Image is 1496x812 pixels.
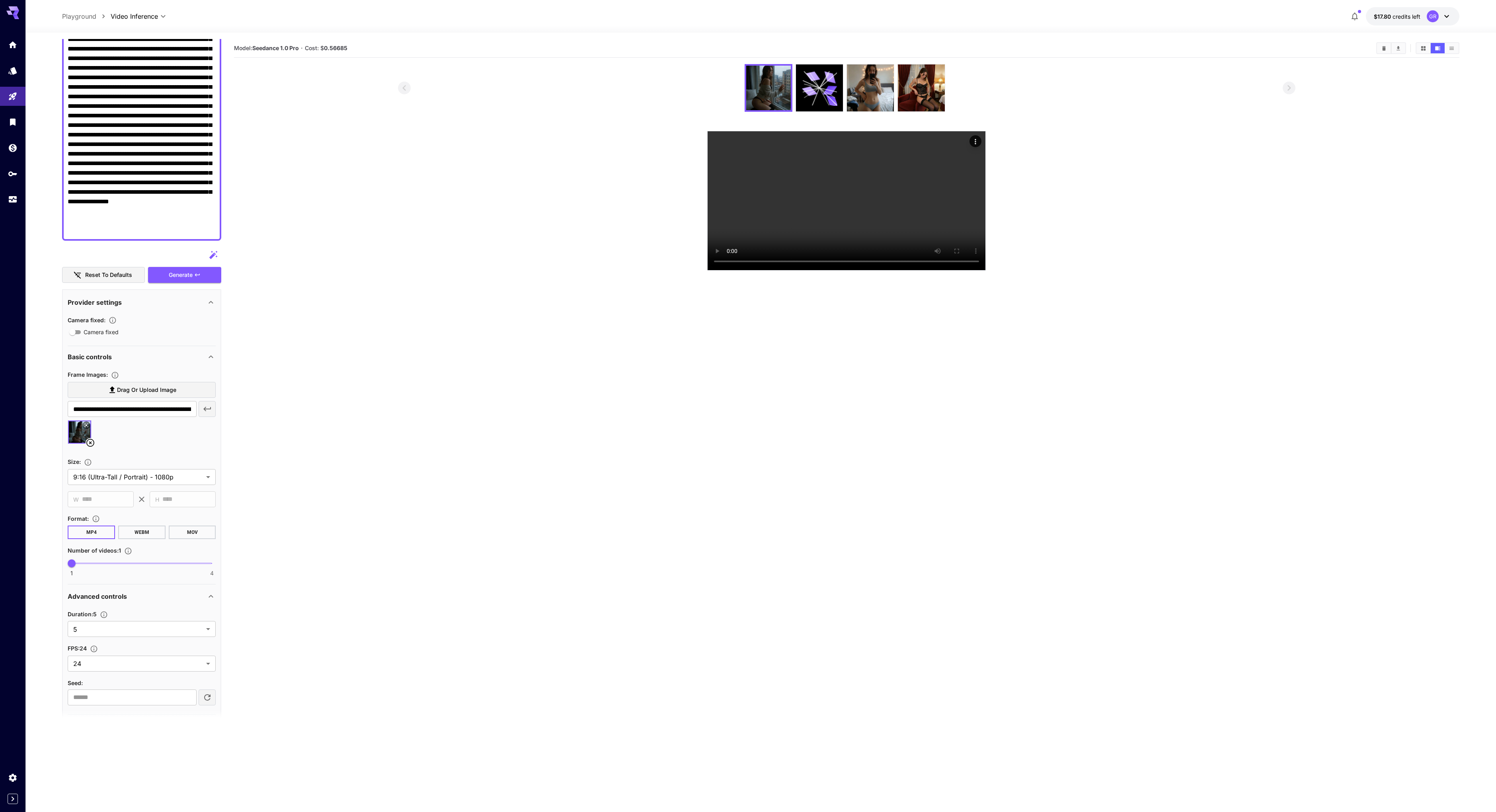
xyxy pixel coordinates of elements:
[81,458,95,466] button: Adjust the dimensions of the generated image by specifying its width and height in pixels, or sel...
[746,66,791,110] img: Sn2RbGiK18AAAAASUVORK5CYII=
[68,592,127,601] p: Advanced controls
[8,195,18,204] div: Usage
[1376,42,1406,54] div: Clear AllDownload All
[68,293,216,312] div: Provider settings
[62,12,111,21] nav: breadcrumb
[169,270,193,280] span: Generate
[84,328,119,336] span: Camera fixed
[8,773,18,783] div: Settings
[68,526,115,539] button: MP4
[62,267,145,283] button: Reset to defaults
[68,382,216,398] label: Drag or upload image
[8,40,18,50] div: Home
[305,45,347,51] span: Cost: $
[62,12,96,21] a: Playground
[169,526,216,539] button: MOV
[68,611,97,617] span: Duration : 5
[252,45,299,51] b: Seedance 1.0 Pro
[118,526,166,539] button: WEBM
[121,547,135,555] button: Specify how many videos to generate in a single request. Each video generation will be charged se...
[210,569,214,577] span: 4
[1416,42,1459,54] div: Show media in grid viewShow media in video viewShow media in list view
[68,347,216,366] div: Basic controls
[108,371,122,379] button: Upload frame images.
[73,472,203,482] span: 9:16 (Ultra-Tall / Portrait) - 1080p
[73,625,203,634] span: 5
[73,495,79,504] span: W
[234,45,299,51] span: Model:
[111,12,158,21] span: Video Inference
[1374,13,1393,20] span: $17.80
[68,547,121,554] span: Number of videos : 1
[8,66,18,76] div: Models
[1416,43,1430,53] button: Show media in grid view
[68,645,87,652] span: FPS : 24
[68,515,89,522] span: Format :
[847,64,894,111] img: 9GTE5EAAAABklEQVQDAEfAcp4rsDidAAAAAElFTkSuQmCC
[301,43,303,53] p: ·
[70,569,73,577] span: 1
[1445,43,1459,53] button: Show media in list view
[68,317,105,323] span: Camera fixed :
[68,587,216,606] div: Advanced controls
[324,45,347,51] b: 0.56685
[8,92,18,101] div: Playground
[68,458,81,465] span: Size :
[73,659,203,668] span: 24
[1431,43,1445,53] button: Show media in video view
[8,117,18,127] div: Library
[89,515,103,523] button: Choose the file format for the output video.
[8,794,18,804] button: Expand sidebar
[1427,10,1439,22] div: GR
[8,143,18,153] div: Wallet
[155,495,159,504] span: H
[1374,12,1420,21] div: $17.79532
[898,64,945,111] img: 9wfFrcAAAABklEQVQDAL5iXTVZOqqzAAAAAElFTkSuQmCC
[68,371,108,378] span: Frame Images :
[8,169,18,179] div: API Keys
[68,352,112,362] p: Basic controls
[1377,43,1391,53] button: Clear All
[68,298,122,307] p: Provider settings
[1366,7,1459,25] button: $17.79532GR
[1391,43,1405,53] button: Download All
[1393,13,1420,20] span: credits left
[87,645,101,653] button: Set the fps
[68,680,83,686] span: Seed :
[969,135,981,147] div: Actions
[148,267,221,283] button: Generate
[117,385,176,395] span: Drag or upload image
[97,611,111,619] button: Set the number of duration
